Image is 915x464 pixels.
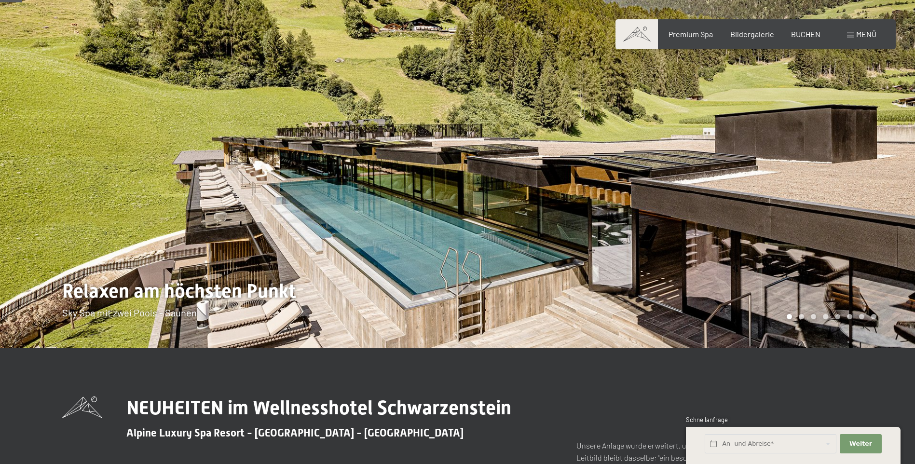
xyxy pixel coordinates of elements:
span: Weiter [849,439,872,448]
div: Carousel Page 2 [799,314,804,319]
div: Carousel Page 4 [823,314,828,319]
div: Carousel Page 5 [835,314,840,319]
div: Carousel Page 7 [859,314,864,319]
span: Alpine Luxury Spa Resort - [GEOGRAPHIC_DATA] - [GEOGRAPHIC_DATA] [126,427,464,439]
a: Bildergalerie [730,29,774,39]
div: Carousel Page 6 [847,314,852,319]
div: Carousel Pagination [783,314,876,319]
span: NEUHEITEN im Wellnesshotel Schwarzenstein [126,396,511,419]
div: Carousel Page 8 [871,314,876,319]
div: Carousel Page 1 (Current Slide) [787,314,792,319]
div: Carousel Page 3 [811,314,816,319]
button: Weiter [840,434,881,454]
a: BUCHEN [791,29,820,39]
span: Schnellanfrage [686,416,728,423]
span: Menü [856,29,876,39]
a: Premium Spa [669,29,713,39]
